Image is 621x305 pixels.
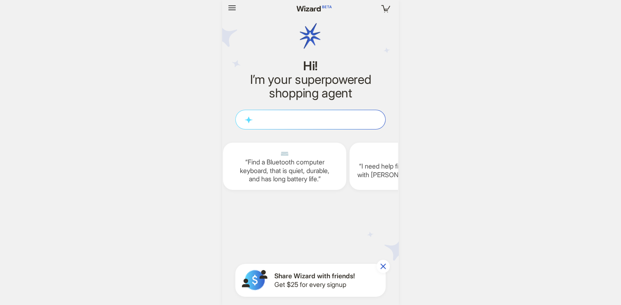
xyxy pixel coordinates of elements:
[230,158,340,183] q: Find a Bluetooth computer keyboard, that is quiet, durable, and has long battery life.
[223,143,346,190] div: ⌨️Find a Bluetooth computer keyboard, that is quiet, durable, and has long battery life.
[235,264,386,297] button: Share Wizard with friends!Get $25 for every signup
[350,143,473,190] div: 🪒I need help finding products to help with [PERSON_NAME] management
[274,272,355,280] span: Share Wizard with friends!
[356,162,466,179] q: I need help finding products to help with [PERSON_NAME] management
[274,280,355,289] span: Get $25 for every signup
[230,149,340,158] span: ⌨️
[235,59,386,73] h1: Hi!
[356,153,466,162] span: 🪒
[285,3,335,69] img: wizard logo
[235,73,386,100] h2: I’m your superpowered shopping agent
